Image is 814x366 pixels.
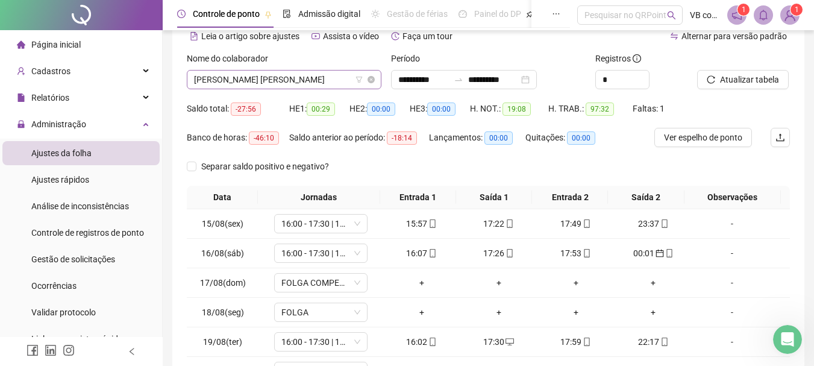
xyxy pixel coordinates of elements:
span: Observações [689,191,776,204]
span: Relatórios [31,93,69,103]
span: Assista o vídeo [323,31,379,41]
span: pushpin [265,11,272,18]
span: 00:00 [484,131,513,145]
span: facebook [27,344,39,356]
div: HE 2: [349,102,410,116]
span: mobile [581,219,591,228]
span: Cadastros [31,66,70,76]
iframe: Intercom live chat [773,325,802,354]
div: 15:57 [388,217,456,230]
span: search [667,11,676,20]
div: - [697,335,768,349]
button: Ver espelho de ponto [654,128,752,147]
span: user-add [17,67,25,75]
span: swap-right [454,75,463,84]
span: mobile [581,338,591,346]
span: swap [670,32,678,40]
div: HE 3: [410,102,470,116]
th: Jornadas [258,186,380,209]
div: Quitações: [525,131,610,145]
span: Atualizar tabela [720,73,779,86]
span: upload [775,133,785,142]
span: down [354,309,361,316]
span: Ajustes da folha [31,148,92,158]
span: file-text [190,32,198,40]
span: notification [731,10,742,21]
span: Ajustes rápidos [31,175,89,185]
span: filter [355,76,363,83]
div: Lançamentos: [429,131,525,145]
span: mobile [581,249,591,257]
th: Data [187,186,258,209]
span: desktop [504,338,514,346]
span: 17/08(dom) [200,278,246,288]
sup: 1 [737,4,750,16]
span: Leia o artigo sobre ajustes [201,31,299,41]
span: Validar protocolo [31,308,96,317]
span: 19/08(ter) [203,337,242,347]
label: Período [391,52,428,65]
span: youtube [312,32,320,40]
div: + [619,306,687,319]
span: Admissão digital [298,9,360,19]
div: - [697,247,768,260]
span: -18:14 [387,131,417,145]
span: 16:00 - 17:30 | 18:00 - 23:10 [281,333,360,351]
span: mobile [659,219,669,228]
th: Observações [684,186,781,209]
span: FOLGA COMPENSATÓRIA [281,274,360,292]
div: H. TRAB.: [548,102,633,116]
span: home [17,40,25,49]
span: down [354,250,361,257]
div: 17:49 [542,217,610,230]
span: 19:08 [502,103,531,116]
div: - [697,217,768,230]
span: 00:29 [307,103,335,116]
div: HE 1: [289,102,349,116]
div: + [542,276,610,289]
span: to [454,75,463,84]
span: mobile [664,249,674,257]
span: 18/08(seg) [202,308,244,317]
span: Link para registro rápido [31,334,123,344]
div: + [542,306,610,319]
sup: Atualize o seu contato no menu Meus Dados [791,4,803,16]
span: dashboard [459,10,467,18]
span: FOLGA [281,303,360,321]
span: Gestão de solicitações [31,254,115,264]
span: pushpin [526,11,533,18]
span: mobile [427,338,437,346]
span: Administração [31,119,86,129]
span: 00:00 [567,131,595,145]
span: mobile [659,338,669,346]
span: 16:00 - 17:30 | 18:00 - 00:10 [281,215,360,233]
div: + [388,276,456,289]
span: VB complex [690,8,720,22]
div: + [619,276,687,289]
span: Ver espelho de ponto [664,131,742,144]
div: 17:22 [465,217,533,230]
div: Banco de horas: [187,131,289,145]
th: Entrada 1 [380,186,456,209]
span: Alternar para versão padrão [681,31,787,41]
span: info-circle [633,54,641,63]
div: 00:01 [619,247,687,260]
span: left [128,347,136,356]
img: 89507 [781,6,799,24]
span: 16/08(sáb) [201,248,244,258]
div: + [465,276,533,289]
th: Saída 1 [456,186,532,209]
span: -46:10 [249,131,279,145]
div: 16:07 [388,247,456,260]
span: Registros [595,52,641,65]
span: sun [371,10,380,18]
span: Faltas: 1 [633,104,665,113]
span: 1 [742,5,746,14]
button: Atualizar tabela [697,70,789,89]
div: 17:26 [465,247,533,260]
span: clock-circle [177,10,186,18]
span: linkedin [45,344,57,356]
span: file-done [283,10,291,18]
div: - [697,306,768,319]
span: calendar [654,249,664,257]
